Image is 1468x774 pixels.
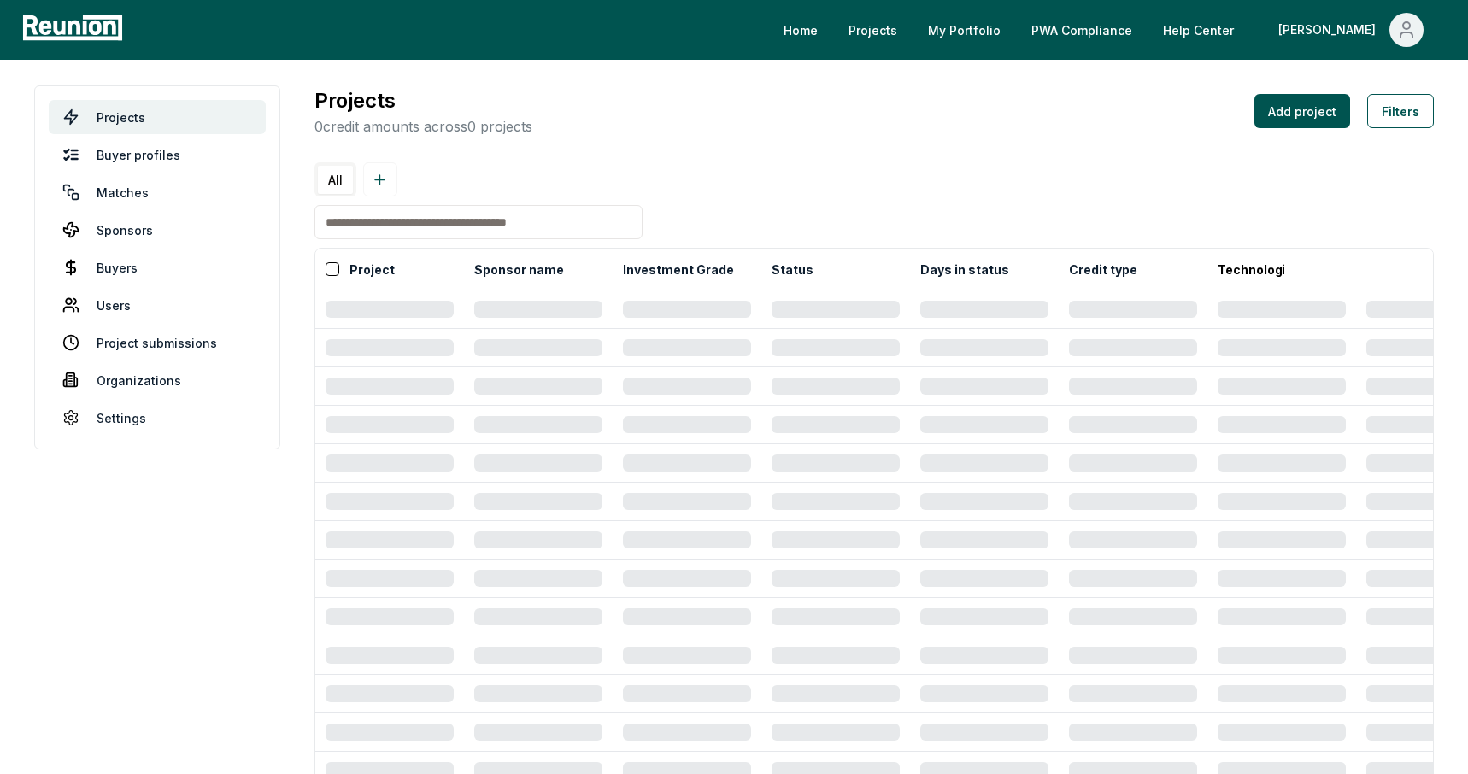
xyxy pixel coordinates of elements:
div: [PERSON_NAME] [1278,13,1383,47]
a: Sponsors [49,213,266,247]
button: Filters [1367,94,1434,128]
a: Matches [49,175,266,209]
nav: Main [770,13,1451,47]
a: Buyers [49,250,266,284]
button: Add project [1254,94,1350,128]
a: Buyer profiles [49,138,266,172]
button: [PERSON_NAME] [1265,13,1437,47]
a: Projects [49,100,266,134]
a: My Portfolio [914,13,1014,47]
a: Project submissions [49,325,266,360]
a: Projects [835,13,911,47]
a: Users [49,288,266,322]
a: PWA Compliance [1018,13,1146,47]
button: Investment Grade [619,252,737,286]
button: Project [346,252,398,286]
a: Home [770,13,831,47]
a: Help Center [1149,13,1248,47]
button: Sponsor name [471,252,567,286]
p: 0 credit amounts across 0 projects [314,116,532,137]
button: Credit type [1066,252,1141,286]
a: Organizations [49,363,266,397]
button: Days in status [917,252,1013,286]
h3: Projects [314,85,532,116]
button: Status [768,252,817,286]
a: Settings [49,401,266,435]
button: All [318,166,353,194]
